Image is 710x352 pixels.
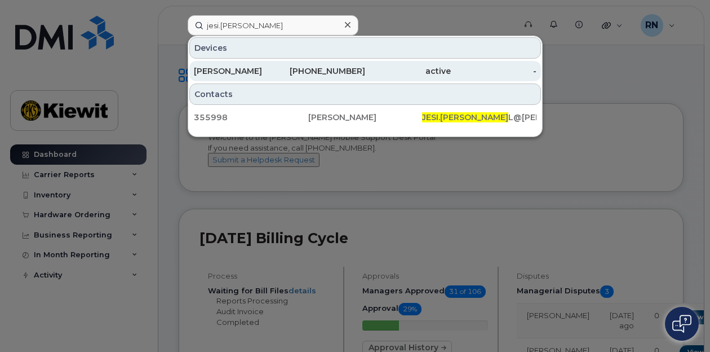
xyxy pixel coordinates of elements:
[451,65,536,77] div: -
[189,83,541,105] div: Contacts
[189,61,541,81] a: [PERSON_NAME][PHONE_NUMBER]active-
[194,65,279,77] div: [PERSON_NAME]
[308,112,423,123] div: [PERSON_NAME]
[189,37,541,59] div: Devices
[672,315,691,333] img: Open chat
[194,112,308,123] div: 355998
[422,112,508,122] span: JESI.[PERSON_NAME]
[279,65,365,77] div: [PHONE_NUMBER]
[189,107,541,127] a: 355998[PERSON_NAME]JESI.[PERSON_NAME]L@[PERSON_NAME][DOMAIN_NAME]
[365,65,451,77] div: active
[422,112,536,123] div: L@[PERSON_NAME][DOMAIN_NAME]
